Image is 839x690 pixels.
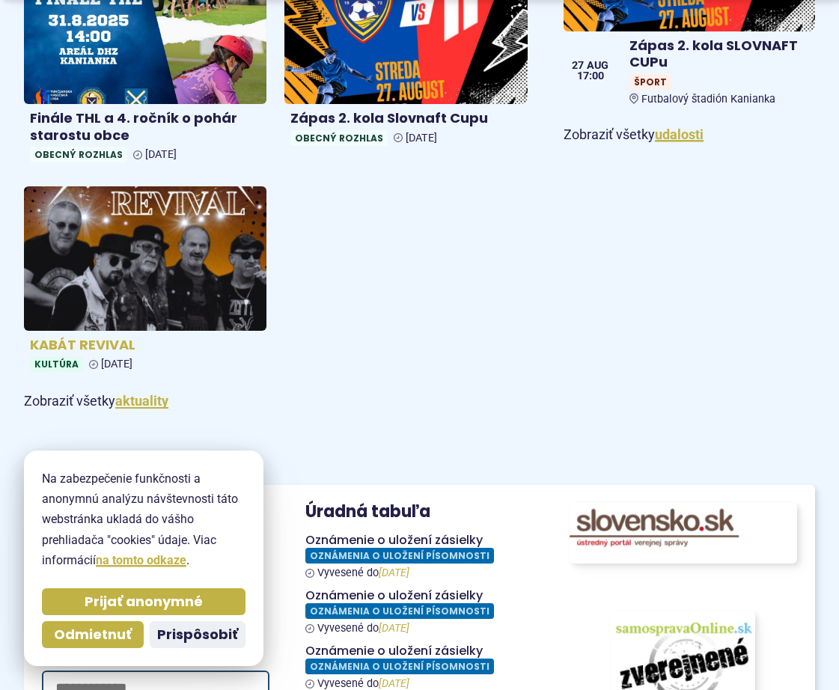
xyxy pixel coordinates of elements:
[305,533,533,579] a: Oznámenie o uložení zásielky Oznámenia o uložení písomnosti Vyvesené do[DATE]
[305,588,533,603] h4: Oznámenie o uložení zásielky
[85,593,203,611] span: Prijať anonymné
[305,644,533,659] h4: Oznámenie o uložení zásielky
[24,186,266,378] a: KABÁT REVIVAL Kultúra [DATE]
[629,37,809,71] h4: Zápas 2. kola SLOVNAFT CUPu
[290,130,388,146] span: Obecný rozhlas
[96,553,186,567] a: na tomto odkaze
[305,588,533,635] a: Oznámenie o uložení zásielky Oznámenia o uložení písomnosti Vyvesené do[DATE]
[305,644,533,690] a: Oznámenie o uložení zásielky Oznámenia o uložení písomnosti Vyvesené do[DATE]
[570,503,797,564] img: Odkaz na portál www.slovensko.sk
[145,148,177,161] span: [DATE]
[406,132,437,144] span: [DATE]
[42,588,245,615] button: Prijať anonymné
[641,93,775,106] span: Futbalový štadión Kanianka
[30,337,260,354] h4: KABÁT REVIVAL
[42,621,144,648] button: Odmietnuť
[115,393,168,409] a: Zobraziť všetky aktuality
[290,110,521,127] h4: Zápas 2. kola Slovnaft Cupu
[629,74,671,90] span: Šport
[150,621,245,648] button: Prispôsobiť
[30,356,83,372] span: Kultúra
[564,123,815,147] p: Zobraziť všetky
[572,71,608,82] span: 17:00
[305,503,430,521] h3: Úradná tabuľa
[24,390,528,413] p: Zobraziť všetky
[101,358,132,370] span: [DATE]
[655,126,704,142] a: Zobraziť všetky udalosti
[30,110,260,144] h4: Finále THL a 4. ročník o pohár starostu obce
[42,468,245,570] p: Na zabezpečenie funkčnosti a anonymnú analýzu návštevnosti táto webstránka ukladá do vášho prehli...
[587,61,608,71] span: aug
[572,61,584,71] span: 27
[30,147,127,162] span: Obecný rozhlas
[305,533,533,548] h4: Oznámenie o uložení zásielky
[54,626,132,644] span: Odmietnuť
[157,626,238,644] span: Prispôsobiť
